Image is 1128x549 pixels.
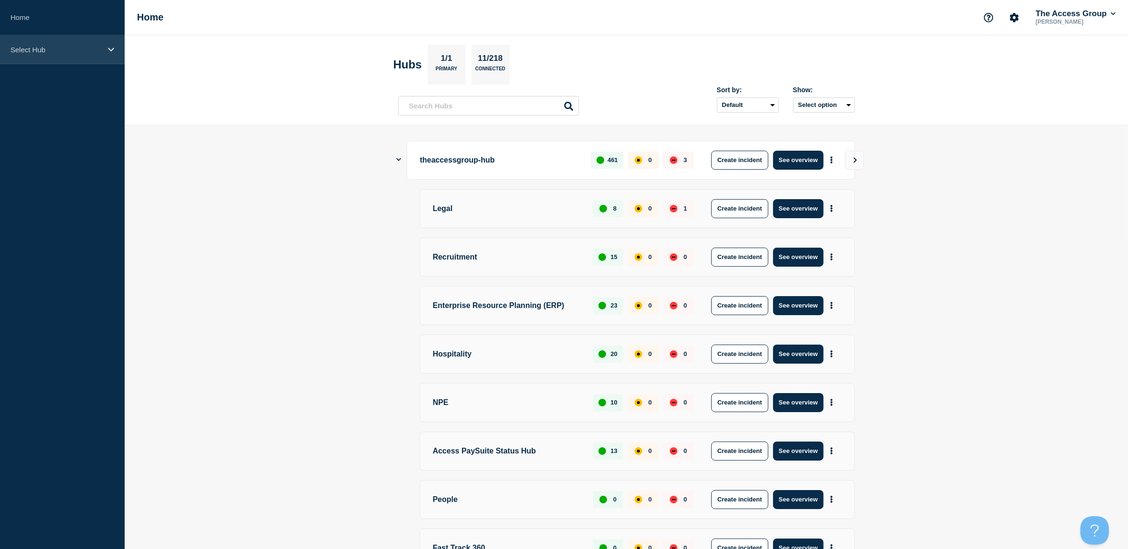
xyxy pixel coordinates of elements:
button: Create incident [711,199,768,218]
div: up [598,302,606,309]
div: down [670,496,677,503]
p: 0 [684,302,687,309]
iframe: Help Scout Beacon - Open [1080,516,1109,545]
button: Select option [793,97,855,113]
button: Show Connected Hubs [396,156,401,164]
p: 0 [648,156,652,164]
p: 8 [613,205,617,212]
button: See overview [773,151,824,170]
button: Account settings [1004,8,1024,28]
p: 23 [610,302,617,309]
button: Create incident [711,345,768,364]
p: 1 [684,205,687,212]
button: See overview [773,296,824,315]
p: Select Hub [10,46,102,54]
p: 3 [684,156,687,164]
div: down [670,253,677,261]
p: NPE [433,393,582,412]
p: 0 [648,350,652,357]
button: See overview [773,442,824,461]
div: up [598,350,606,358]
p: Primary [436,66,458,76]
button: View [845,151,864,170]
button: Support [979,8,999,28]
button: More actions [825,394,838,411]
button: See overview [773,393,824,412]
select: Sort by [717,97,779,113]
button: See overview [773,199,824,218]
div: affected [635,205,642,212]
div: up [598,253,606,261]
p: 11/218 [474,54,506,66]
div: affected [635,496,642,503]
div: affected [635,350,642,358]
h1: Home [137,12,164,23]
input: Search Hubs [398,96,579,116]
p: 0 [648,253,652,260]
p: 10 [610,399,617,406]
div: affected [635,253,642,261]
button: Create incident [711,442,768,461]
p: 0 [684,350,687,357]
p: Enterprise Resource Planning (ERP) [433,296,582,315]
button: More actions [825,491,838,508]
p: Recruitment [433,248,582,267]
button: See overview [773,248,824,267]
p: 0 [648,496,652,503]
p: 13 [610,447,617,454]
div: up [598,399,606,406]
p: 0 [613,496,617,503]
div: Sort by: [717,86,779,94]
button: More actions [825,345,838,363]
button: Create incident [711,296,768,315]
button: More actions [825,200,838,217]
h2: Hubs [393,58,422,71]
p: 0 [648,302,652,309]
p: [PERSON_NAME] [1034,19,1118,25]
button: Create incident [711,490,768,509]
div: up [598,447,606,455]
div: down [670,156,677,164]
div: affected [635,399,642,406]
p: Hospitality [433,345,582,364]
button: More actions [825,248,838,266]
button: More actions [825,297,838,314]
p: theaccessgroup-hub [420,151,580,170]
p: 1/1 [437,54,456,66]
div: down [670,205,677,212]
button: Create incident [711,248,768,267]
div: affected [635,156,642,164]
p: 20 [610,350,617,357]
div: affected [635,447,642,455]
p: 0 [648,205,652,212]
div: Show: [793,86,855,94]
div: affected [635,302,642,309]
div: down [670,399,677,406]
div: up [599,205,607,212]
p: 0 [684,496,687,503]
p: 0 [648,399,652,406]
button: See overview [773,345,824,364]
p: People [433,490,582,509]
button: More actions [825,442,838,460]
p: 0 [648,447,652,454]
button: The Access Group [1034,9,1118,19]
div: down [670,302,677,309]
div: up [597,156,604,164]
p: 15 [610,253,617,260]
p: Legal [433,199,582,218]
button: See overview [773,490,824,509]
p: 461 [608,156,618,164]
button: Create incident [711,151,768,170]
button: Create incident [711,393,768,412]
p: 0 [684,253,687,260]
p: 0 [684,399,687,406]
p: Connected [475,66,505,76]
button: More actions [825,151,838,169]
div: up [599,496,607,503]
p: Access PaySuite Status Hub [433,442,582,461]
div: down [670,350,677,358]
p: 0 [684,447,687,454]
div: down [670,447,677,455]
